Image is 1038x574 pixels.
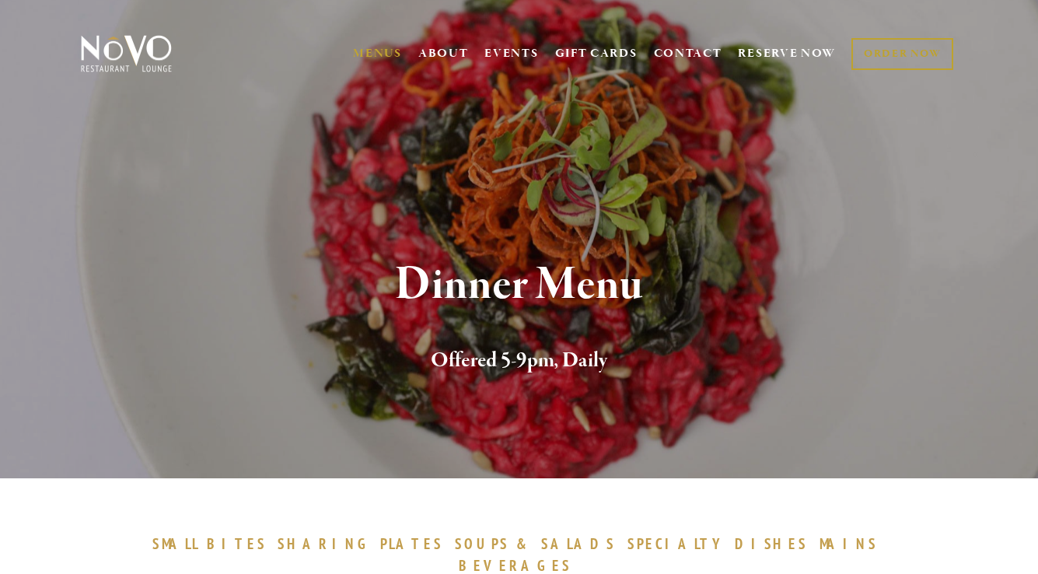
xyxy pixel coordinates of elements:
[78,34,175,73] img: Novo Restaurant &amp; Lounge
[820,534,886,553] a: MAINS
[555,39,638,68] a: GIFT CARDS
[484,46,538,61] a: EVENTS
[380,534,443,553] span: PLATES
[278,534,450,553] a: SHARINGPLATES
[152,534,199,553] span: SMALL
[735,534,809,553] span: DISHES
[418,46,469,61] a: ABOUT
[455,534,509,553] span: SOUPS
[455,534,624,553] a: SOUPS&SALADS
[627,534,816,553] a: SPECIALTYDISHES
[207,534,267,553] span: BITES
[627,534,727,553] span: SPECIALTY
[851,38,953,70] a: ORDER NOW
[820,534,878,553] span: MAINS
[353,46,402,61] a: MENUS
[516,534,533,553] span: &
[152,534,274,553] a: SMALLBITES
[278,534,372,553] span: SHARING
[738,39,836,68] a: RESERVE NOW
[654,39,722,68] a: CONTACT
[541,534,616,553] span: SALADS
[104,345,934,377] h2: Offered 5-9pm, Daily
[104,260,934,310] h1: Dinner Menu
